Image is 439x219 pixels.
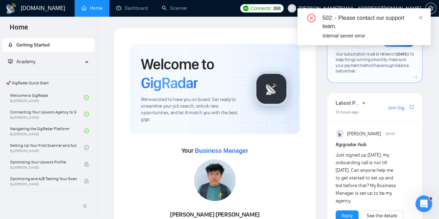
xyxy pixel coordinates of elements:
span: lock [84,162,89,167]
span: Your subscription is set to renew on . To keep things running smoothly, make sure your payment me... [336,51,414,74]
img: logo [6,3,17,14]
span: [DATE] [385,131,395,137]
span: Academy [8,59,35,65]
span: GigRadar [141,74,198,92]
a: searchScanner [162,5,187,11]
img: Anisuzzaman Khan [336,130,344,138]
img: 1720591646837-WhatsApp%20Image%202024-07-10%20at%2014.06.33.jpeg [194,159,236,201]
span: double-left [83,203,90,210]
span: [DATE] [396,51,408,57]
a: Welcome to GigRadarBy[PERSON_NAME] [10,90,84,105]
span: [PERSON_NAME] [347,130,381,138]
iframe: Intercom live chat [415,195,432,212]
div: Just signed up [DATE], my onboarding call is not till [DATE]. Can anyone help me to get started t... [336,151,398,205]
span: 👑 Agency Success with GigRadar [3,193,94,207]
span: Latest Posts from the GigRadar Community [336,99,361,107]
a: Join GigRadar Slack Community [388,104,408,112]
span: Home [4,22,34,37]
h1: # gigradar-hub [336,141,414,149]
a: Setting Up Your First Scanner and Auto-BidderBy[PERSON_NAME] [10,140,84,155]
span: Academy [16,59,35,65]
span: fund-projection-screen [8,59,13,64]
span: close [418,15,423,20]
span: Business Manager [195,147,248,154]
a: export [410,104,414,110]
img: gigradar-logo.png [254,71,289,106]
a: Navigating the GigRadar PlatformBy[PERSON_NAME] [10,123,84,138]
li: Getting Started [2,38,94,52]
span: rocket [8,42,13,47]
img: upwork-logo.png [243,6,248,11]
span: lock [84,178,89,183]
div: 502: - Please contact our support team. [322,14,422,31]
div: Internal server error [322,32,422,40]
span: We're excited to have you on board. Get ready to streamline your job search, unlock new opportuni... [141,96,243,123]
span: user [289,6,294,11]
span: 368 [273,5,280,12]
span: Your [181,147,248,154]
span: 12 hours ago [336,110,359,115]
a: homeHome [82,5,102,11]
span: 🚀 GigRadar Quick Start [3,76,94,90]
span: check-circle [84,128,89,133]
span: By [PERSON_NAME] [10,166,77,170]
span: By [PERSON_NAME] [10,182,77,186]
span: Optimizing and A/B Testing Your Scanner for Better Results [10,175,77,182]
span: check-circle [84,112,89,117]
a: setting [425,6,436,11]
h1: Welcome to [141,55,243,92]
span: close-circle [307,14,315,22]
a: Connecting Your Upwork Agency to GigRadarBy[PERSON_NAME] [10,107,84,122]
a: dashboardDashboard [116,5,148,11]
span: check-circle [84,145,89,150]
span: Connects: [251,5,271,12]
span: Optimizing Your Upwork Profile [10,159,77,166]
span: Getting Started [16,42,50,48]
span: check-circle [84,95,89,100]
button: setting [425,3,436,14]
